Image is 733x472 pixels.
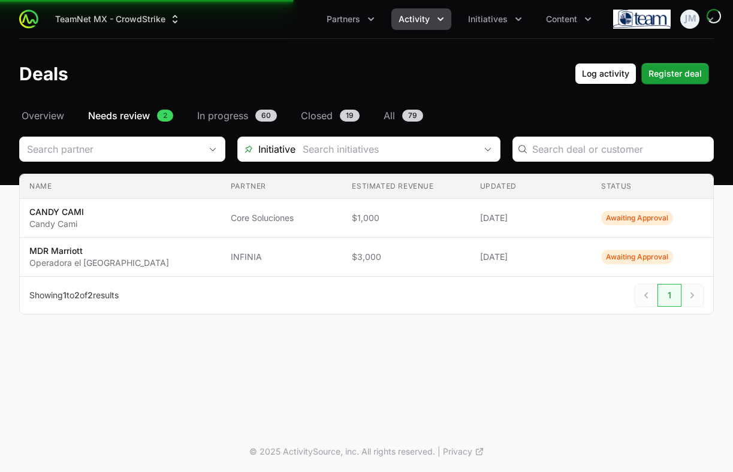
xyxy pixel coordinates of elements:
input: Search initiatives [295,137,476,161]
span: All [384,108,395,123]
span: Initiative [238,142,295,156]
span: | [438,446,441,458]
span: 1 [63,290,67,300]
p: MDR Marriott [29,245,169,257]
span: $3,000 [352,251,460,263]
div: Open [201,137,225,161]
div: Main navigation [38,8,599,30]
span: Log activity [582,66,629,81]
p: © 2025 ActivitySource, inc. All rights reserved. [249,446,435,458]
button: TeamNet MX - CrowdStrike [48,8,188,30]
p: CANDY CAMI [29,206,84,218]
span: Initiatives [468,13,508,25]
button: Log activity [575,63,637,84]
div: Content menu [539,8,599,30]
h1: Deals [19,63,68,84]
p: Operadora el [GEOGRAPHIC_DATA] [29,257,169,269]
button: Content [539,8,599,30]
span: Content [546,13,577,25]
span: Closed [301,108,333,123]
img: Juan Manuel Zuleta [680,10,699,29]
span: [DATE] [480,251,583,263]
span: 2 [157,110,173,122]
th: Status [592,174,713,199]
span: Activity [399,13,430,25]
span: Register deal [648,66,702,81]
p: Showing to of results [29,289,119,301]
span: 19 [340,110,360,122]
p: Candy Cami [29,218,84,230]
span: 79 [402,110,423,122]
a: Needs review2 [86,108,176,123]
a: All79 [381,108,426,123]
span: 2 [74,290,80,300]
div: Partners menu [319,8,382,30]
nav: Deals navigation [19,108,714,123]
span: Partners [327,13,360,25]
div: Activity menu [391,8,451,30]
a: Privacy [443,446,484,458]
button: Register deal [641,63,709,84]
span: In progress [197,108,248,123]
input: Search deal or customer [532,142,706,156]
span: INFINIA [231,251,333,263]
span: Needs review [88,108,150,123]
input: Search partner [20,137,201,161]
button: Initiatives [461,8,529,30]
th: Partner [221,174,343,199]
th: Updated [470,174,592,199]
a: In progress60 [195,108,279,123]
span: 2 [88,290,93,300]
span: Overview [22,108,64,123]
div: Primary actions [575,63,709,84]
th: Estimated revenue [342,174,470,199]
div: Supplier switch menu [48,8,188,30]
a: Overview [19,108,67,123]
button: Partners [319,8,382,30]
span: $1,000 [352,212,460,224]
span: [DATE] [480,212,583,224]
img: TeamNet MX [613,7,671,31]
button: Activity [391,8,451,30]
span: 60 [255,110,277,122]
span: 1 [657,284,681,307]
th: Name [20,174,221,199]
div: Open [476,137,500,161]
div: Initiatives menu [461,8,529,30]
a: Closed19 [298,108,362,123]
img: ActivitySource [19,10,38,29]
span: Core Soluciones [231,212,333,224]
section: Deals Filters [19,137,714,314]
